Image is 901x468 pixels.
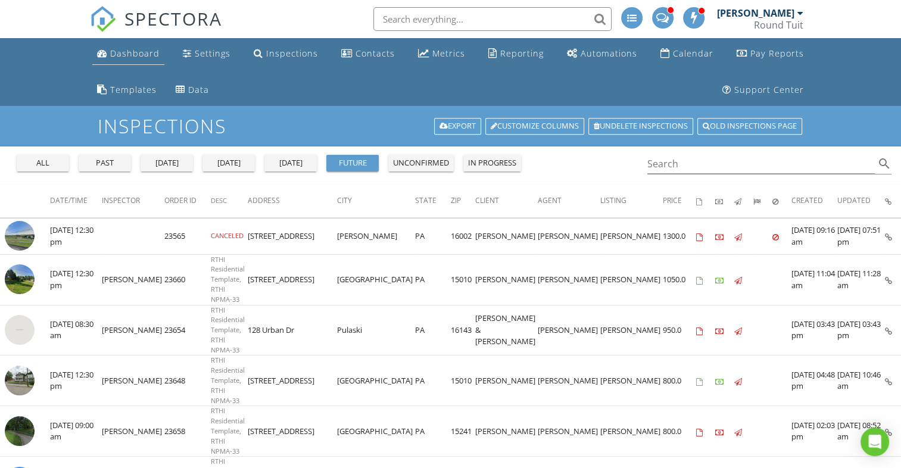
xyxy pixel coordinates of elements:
[451,219,475,255] td: 16002
[451,305,475,355] td: 16143
[451,406,475,457] td: 15241
[463,155,521,171] button: in progress
[837,355,885,406] td: [DATE] 10:46 am
[718,79,809,101] a: Support Center
[475,254,538,305] td: [PERSON_NAME]
[791,355,837,406] td: [DATE] 04:48 pm
[164,195,197,205] span: Order ID
[90,16,222,41] a: SPECTORA
[248,254,337,305] td: [STREET_ADDRESS]
[50,406,102,457] td: [DATE] 09:00 am
[102,195,140,205] span: Inspector
[124,6,222,31] span: SPECTORA
[5,315,35,345] img: streetview
[475,406,538,457] td: [PERSON_NAME]
[415,254,451,305] td: PA
[102,355,164,406] td: [PERSON_NAME]
[663,406,696,457] td: 800.0
[5,221,35,251] img: streetview
[432,48,465,59] div: Metrics
[451,185,475,218] th: Zip: Not sorted.
[734,84,804,95] div: Support Center
[673,48,713,59] div: Calendar
[337,185,415,218] th: City: Not sorted.
[415,305,451,355] td: PA
[485,118,584,135] a: Customize Columns
[249,43,323,65] a: Inspections
[837,305,885,355] td: [DATE] 03:43 pm
[791,219,837,255] td: [DATE] 09:16 am
[110,48,160,59] div: Dashboard
[791,195,823,205] span: Created
[772,185,791,218] th: Canceled: Not sorted.
[331,157,374,169] div: future
[837,195,871,205] span: Updated
[171,79,214,101] a: Data
[538,406,600,457] td: [PERSON_NAME]
[102,406,164,457] td: [PERSON_NAME]
[647,154,875,174] input: Search
[248,355,337,406] td: [STREET_ADDRESS]
[248,219,337,255] td: [STREET_ADDRESS]
[475,185,538,218] th: Client: Not sorted.
[50,254,102,305] td: [DATE] 12:30 pm
[500,48,544,59] div: Reporting
[600,195,626,205] span: Listing
[861,428,889,456] div: Open Intercom Messenger
[696,185,715,218] th: Agreements signed: Not sorted.
[337,219,415,255] td: [PERSON_NAME]
[451,195,461,205] span: Zip
[600,185,663,218] th: Listing: Not sorted.
[211,185,248,218] th: Desc: Not sorted.
[538,219,600,255] td: [PERSON_NAME]
[388,155,454,171] button: unconfirmed
[475,305,538,355] td: [PERSON_NAME] & [PERSON_NAME]
[102,254,164,305] td: [PERSON_NAME]
[663,254,696,305] td: 1050.0
[600,254,663,305] td: [PERSON_NAME]
[17,155,69,171] button: all
[484,43,548,65] a: Reporting
[600,355,663,406] td: [PERSON_NAME]
[468,157,516,169] div: in progress
[750,48,804,59] div: Pay Reports
[791,254,837,305] td: [DATE] 11:04 am
[581,48,637,59] div: Automations
[248,195,280,205] span: Address
[373,7,612,31] input: Search everything...
[356,48,395,59] div: Contacts
[248,406,337,457] td: [STREET_ADDRESS]
[98,116,803,136] h1: Inspections
[248,305,337,355] td: 128 Urban Dr
[451,254,475,305] td: 15010
[753,185,772,218] th: Submitted: Not sorted.
[837,406,885,457] td: [DATE] 08:52 am
[211,406,245,455] span: RTHI Residential Template, RTHI NPMA-33
[211,231,244,240] span: CANCELED
[145,157,188,169] div: [DATE]
[110,84,157,95] div: Templates
[336,43,400,65] a: Contacts
[837,219,885,255] td: [DATE] 07:51 pm
[102,305,164,355] td: [PERSON_NAME]
[588,118,693,135] a: Undelete inspections
[337,195,352,205] span: City
[211,255,245,304] span: RTHI Residential Template, RTHI NPMA-33
[50,355,102,406] td: [DATE] 12:30 pm
[663,195,682,205] span: Price
[50,305,102,355] td: [DATE] 08:30 am
[451,355,475,406] td: 15010
[141,155,193,171] button: [DATE]
[754,19,803,31] div: Round Tuit
[717,7,794,19] div: [PERSON_NAME]
[475,355,538,406] td: [PERSON_NAME]
[164,219,211,255] td: 23565
[415,355,451,406] td: PA
[837,185,885,218] th: Updated: Not sorted.
[211,305,245,354] span: RTHI Residential Template, RTHI NPMA-33
[195,48,230,59] div: Settings
[877,157,891,171] i: search
[337,406,415,457] td: [GEOGRAPHIC_DATA]
[538,355,600,406] td: [PERSON_NAME]
[50,219,102,255] td: [DATE] 12:30 pm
